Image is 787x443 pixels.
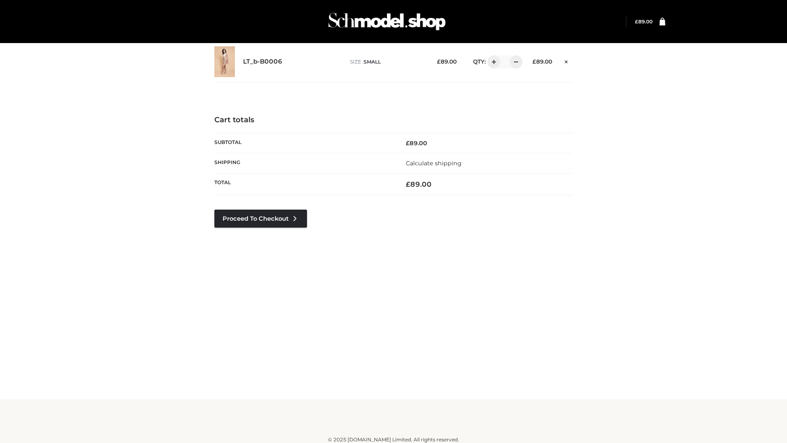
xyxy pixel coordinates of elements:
img: LT_b-B0006 - SMALL [214,46,235,77]
a: LT_b-B0006 [243,58,282,66]
span: SMALL [364,59,381,65]
span: £ [635,18,638,25]
a: Calculate shipping [406,160,462,167]
span: £ [406,180,410,188]
span: £ [406,139,409,147]
span: £ [532,58,536,65]
img: Schmodel Admin 964 [325,5,448,38]
bdi: 89.00 [635,18,653,25]
th: Shipping [214,153,393,173]
bdi: 89.00 [532,58,552,65]
th: Subtotal [214,133,393,153]
h4: Cart totals [214,116,573,125]
div: QTY: [465,55,520,69]
span: £ [437,58,441,65]
p: size : [350,58,424,66]
bdi: 89.00 [406,139,427,147]
a: Proceed to Checkout [214,210,307,228]
bdi: 89.00 [437,58,457,65]
bdi: 89.00 [406,180,432,188]
a: £89.00 [635,18,653,25]
a: Remove this item [560,55,573,66]
th: Total [214,174,393,195]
